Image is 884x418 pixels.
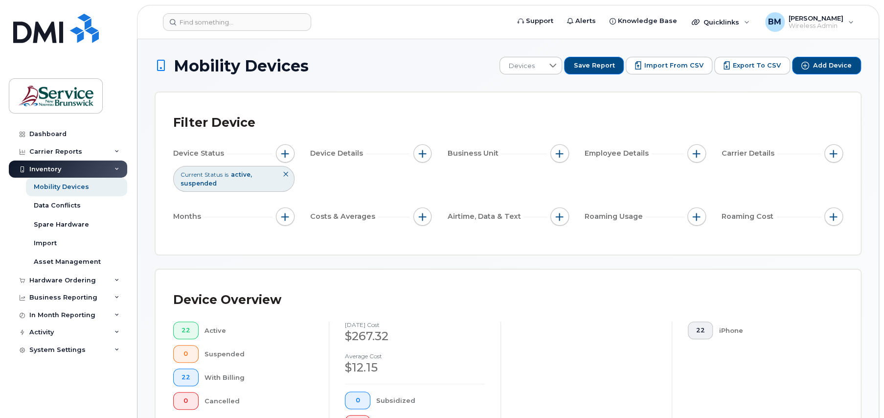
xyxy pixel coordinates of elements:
[644,61,703,70] span: Import from CSV
[626,57,712,74] button: Import from CSV
[792,57,861,74] button: Add Device
[714,57,790,74] button: Export to CSV
[310,148,366,159] span: Device Details
[173,369,199,386] button: 22
[204,322,314,339] div: Active
[688,322,713,339] button: 22
[722,211,776,222] span: Roaming Cost
[345,359,484,376] div: $12.15
[173,322,199,339] button: 22
[696,326,705,334] span: 22
[722,148,777,159] span: Carrier Details
[585,148,652,159] span: Employee Details
[173,110,255,136] div: Filter Device
[564,57,624,74] button: Save Report
[181,170,223,179] span: Current Status
[345,353,484,359] h4: Average cost
[204,392,314,410] div: Cancelled
[174,57,309,74] span: Mobility Devices
[310,211,378,222] span: Costs & Averages
[181,326,190,334] span: 22
[204,345,314,363] div: Suspended
[719,322,827,339] div: iPhone
[353,396,362,404] span: 0
[181,350,190,358] span: 0
[204,369,314,386] div: With Billing
[345,328,484,345] div: $267.32
[181,373,190,381] span: 22
[231,171,252,178] span: active
[173,211,204,222] span: Months
[173,392,199,410] button: 0
[813,61,852,70] span: Add Device
[733,61,781,70] span: Export to CSV
[573,61,614,70] span: Save Report
[447,211,523,222] span: Airtime, Data & Text
[173,345,199,363] button: 0
[447,148,501,159] span: Business Unit
[173,148,227,159] span: Device Status
[345,392,370,409] button: 0
[225,170,228,179] span: is
[500,57,544,75] span: Devices
[181,397,190,405] span: 0
[173,287,281,313] div: Device Overview
[585,211,646,222] span: Roaming Usage
[376,392,485,409] div: Subsidized
[181,180,217,187] span: suspended
[345,322,484,328] h4: [DATE] cost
